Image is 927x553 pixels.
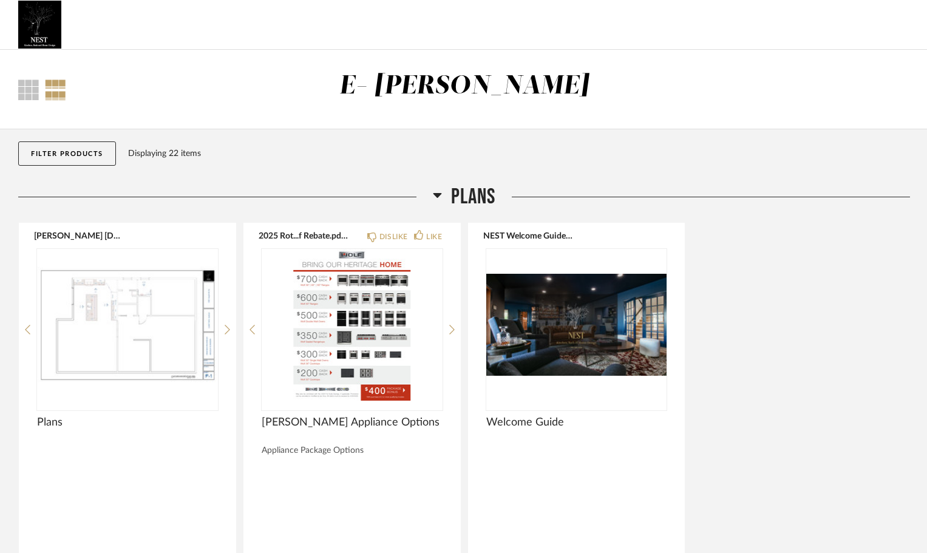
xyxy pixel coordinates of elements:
[262,249,443,401] img: undefined
[128,147,905,160] div: Displaying 22 items
[262,416,443,429] span: [PERSON_NAME] Appliance Options
[37,249,218,401] img: undefined
[486,249,667,401] img: undefined
[18,141,116,166] button: Filter Products
[37,416,218,429] span: Plans
[483,231,574,240] button: NEST Welcome Guide.pdf
[262,446,443,456] div: Appliance Package Options
[262,249,443,401] div: 0
[18,1,61,49] img: 66686036-b6c6-4663-8f7f-c6259b213059.jpg
[486,416,667,429] span: Welcome Guide
[379,231,408,243] div: DISLIKE
[486,249,667,401] div: 0
[259,231,349,240] button: 2025 Rot...f Rebate.pdf
[451,184,495,210] span: Plans
[426,231,442,243] div: LIKE
[37,249,218,401] div: 0
[339,73,589,99] div: E- [PERSON_NAME]
[34,231,124,240] button: [PERSON_NAME] [DATE].pdf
